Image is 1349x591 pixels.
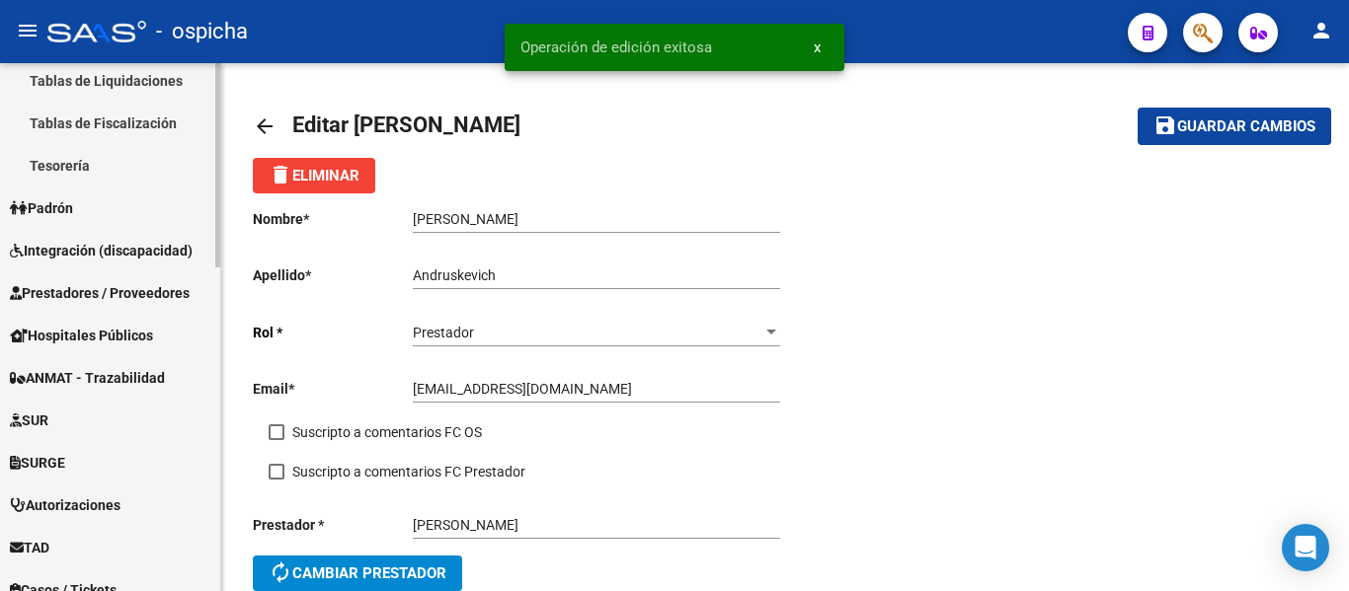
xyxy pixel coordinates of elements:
[156,10,248,53] span: - ospicha
[10,494,120,516] span: Autorizaciones
[16,19,40,42] mat-icon: menu
[253,322,413,343] p: Rol *
[10,197,73,219] span: Padrón
[798,30,836,65] button: x
[1177,118,1315,136] span: Guardar cambios
[292,112,520,137] span: Editar [PERSON_NAME]
[253,514,413,536] p: Prestador *
[10,537,49,558] span: TAD
[269,167,359,185] span: Eliminar
[292,460,525,483] span: Suscripto a comentarios FC Prestador
[10,240,193,261] span: Integración (discapacidad)
[10,409,48,431] span: SUR
[1138,108,1331,144] button: Guardar cambios
[269,560,292,584] mat-icon: autorenew
[10,282,190,304] span: Prestadores / Proveedores
[10,367,165,389] span: ANMAT - Trazabilidad
[1309,19,1333,42] mat-icon: person
[253,264,413,286] p: Apellido
[292,420,482,444] span: Suscripto a comentarios FC OS
[413,325,474,340] span: Prestador
[10,452,65,474] span: SURGE
[253,158,375,193] button: Eliminar
[253,378,413,400] p: Email
[269,564,446,582] span: Cambiar prestador
[1282,524,1329,571] div: Open Intercom Messenger
[253,114,277,138] mat-icon: arrow_back
[253,555,462,591] button: Cambiar prestador
[269,163,292,186] mat-icon: delete
[1153,113,1177,137] mat-icon: save
[814,38,821,56] span: x
[10,325,153,346] span: Hospitales Públicos
[520,37,712,57] span: Operación de edición exitosa
[253,208,413,230] p: Nombre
